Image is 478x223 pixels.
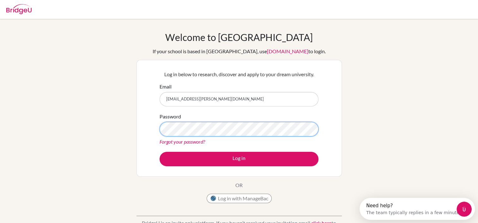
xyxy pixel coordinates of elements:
p: Log in below to research, discover and apply to your dream university. [160,71,318,78]
a: [DOMAIN_NAME] [267,48,308,54]
div: The team typically replies in a few minutes. [7,10,104,17]
p: OR [235,181,243,189]
label: Email [160,83,172,90]
div: Open Intercom Messenger [3,3,122,20]
label: Password [160,113,181,120]
iframe: Intercom live chat [457,202,472,217]
div: Need help? [7,5,104,10]
img: Bridge-U [6,4,32,14]
div: If your school is based in [GEOGRAPHIC_DATA], use to login. [153,48,326,55]
button: Log in with ManageBac [207,194,272,203]
iframe: Intercom live chat discovery launcher [360,198,475,220]
h1: Welcome to [GEOGRAPHIC_DATA] [165,31,313,43]
button: Log in [160,152,318,166]
a: Forgot your password? [160,139,205,145]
